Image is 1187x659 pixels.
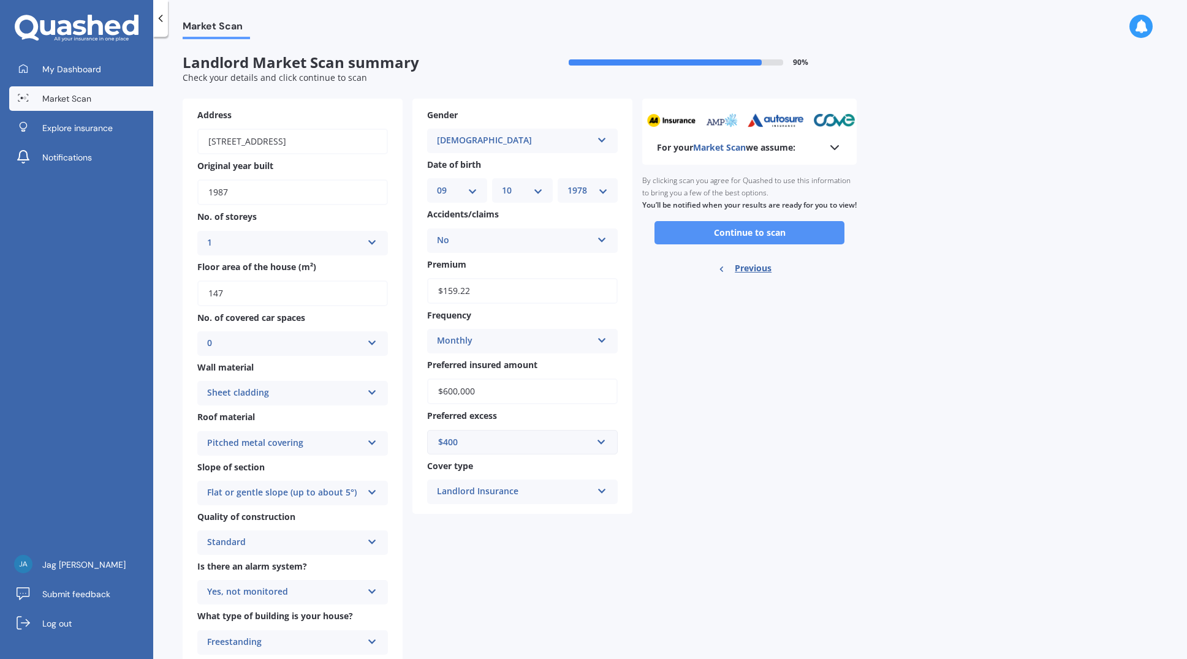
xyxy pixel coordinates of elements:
[705,113,738,127] img: amp_sm.png
[427,359,537,371] span: Preferred insured amount
[654,221,844,244] button: Continue to scan
[183,72,367,83] span: Check your details and click continue to scan
[42,588,110,600] span: Submit feedback
[9,57,153,81] a: My Dashboard
[207,535,362,550] div: Standard
[197,412,255,423] span: Roof material
[207,585,362,600] div: Yes, not monitored
[207,486,362,500] div: Flat or gentle slope (up to about 5°)
[42,63,101,75] span: My Dashboard
[197,281,388,306] input: Enter floor area
[438,435,592,449] div: $400
[735,259,772,277] span: Previous
[437,134,592,148] div: [DEMOGRAPHIC_DATA]
[207,236,362,250] div: 1
[42,92,91,105] span: Market Scan
[427,209,499,220] span: Accidents/claims
[207,635,362,650] div: Freestanding
[207,436,362,451] div: Pitched metal covering
[437,233,592,248] div: No
[42,617,72,630] span: Log out
[427,278,618,304] input: Enter premium
[427,258,466,270] span: Premium
[197,560,307,572] span: Is there an alarm system?
[197,261,316,273] span: Floor area of the house (m²)
[207,336,362,351] div: 0
[183,54,520,72] span: Landlord Market Scan summary
[197,361,254,373] span: Wall material
[747,113,804,127] img: autosure_sm.webp
[647,113,696,127] img: aa_sm.webp
[9,582,153,606] a: Submit feedback
[9,116,153,140] a: Explore insurance
[197,109,232,121] span: Address
[197,160,273,171] span: Original year built
[427,109,458,121] span: Gender
[207,386,362,401] div: Sheet cladding
[437,334,592,348] div: Monthly
[197,611,353,622] span: What type of building is your house?
[197,511,295,522] span: Quality of construction
[197,461,265,473] span: Slope of section
[427,159,481,170] span: Date of birth
[42,151,92,164] span: Notifications
[642,200,857,210] b: You’ll be notified when your results are ready for you to view!
[9,552,153,577] a: Jag [PERSON_NAME]
[9,145,153,170] a: Notifications
[9,611,153,636] a: Log out
[9,86,153,111] a: Market Scan
[427,410,497,422] span: Preferred excess
[813,113,855,127] img: cove_sm.webp
[642,165,857,221] div: By clicking scan you agree for Quashed to use this information to bring you a few of the best opt...
[197,312,305,323] span: No. of covered car spaces
[14,555,32,573] img: a4c00a2bac137bf84604489c9b7e60b8
[183,20,250,37] span: Market Scan
[437,484,592,499] div: Landlord Insurance
[657,141,795,154] b: For your we assume:
[42,559,126,571] span: Jag [PERSON_NAME]
[42,122,113,134] span: Explore insurance
[197,211,257,223] span: No. of storeys
[427,309,471,321] span: Frequency
[793,58,808,67] span: 90 %
[693,141,746,153] span: Market Scan
[427,460,473,472] span: Cover type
